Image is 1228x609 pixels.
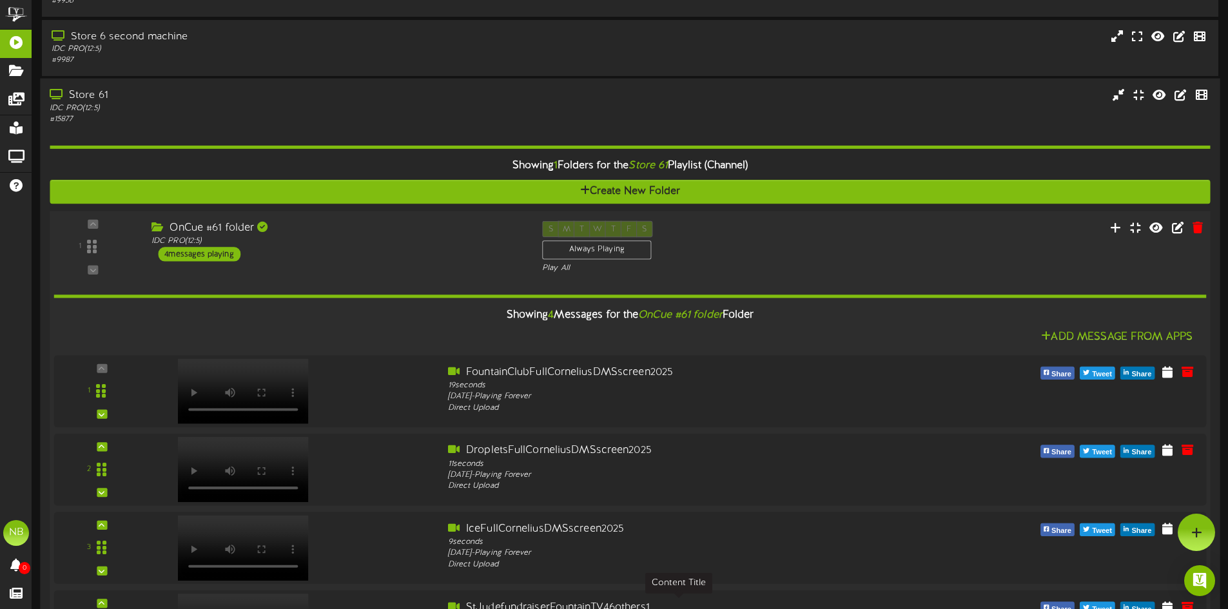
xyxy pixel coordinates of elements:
span: Tweet [1089,445,1115,459]
button: Share [1120,445,1155,458]
div: IceFullCorneliusDMSscreen2025 [448,521,909,536]
div: Open Intercom Messenger [1184,565,1215,596]
div: Showing Folders for the Playlist (Channel) [40,152,1220,180]
span: Tweet [1089,524,1115,538]
div: Play All [542,262,815,273]
div: Store 6 second machine [52,30,522,44]
span: 0 [19,562,30,574]
i: OnCue #61 folder [638,309,723,320]
div: Direct Upload [448,402,909,413]
div: 19 seconds [448,380,909,391]
div: Showing Messages for the Folder [44,301,1216,329]
span: 1 [554,160,558,171]
button: Share [1040,366,1075,379]
div: 9 seconds [448,536,909,547]
button: Share [1120,523,1155,536]
button: Share [1040,523,1075,536]
button: Share [1120,366,1155,379]
div: [DATE] - Playing Forever [448,548,909,559]
div: FountainClubFullCorneliusDMSscreen2025 [448,365,909,380]
div: [DATE] - Playing Forever [448,391,909,402]
button: Tweet [1080,523,1115,536]
div: Direct Upload [448,481,909,492]
span: Share [1129,445,1154,459]
button: Tweet [1080,445,1115,458]
div: IDC PRO ( 12:5 ) [151,235,523,246]
span: Share [1129,367,1154,381]
span: Share [1129,524,1154,538]
i: Store 61 [629,160,667,171]
div: Store 61 [50,88,522,102]
div: 4 messages playing [158,247,240,261]
div: DropletsFullCorneliusDMSscreen2025 [448,443,909,458]
div: IDC PRO ( 12:5 ) [50,102,522,113]
span: Share [1049,445,1074,459]
button: Add Message From Apps [1037,329,1196,345]
div: IDC PRO ( 12:5 ) [52,44,522,55]
span: Tweet [1089,367,1115,381]
div: Always Playing [542,240,651,260]
button: Create New Folder [50,180,1210,204]
div: [DATE] - Playing Forever [448,469,909,480]
div: # 15877 [50,113,522,124]
span: Share [1049,367,1074,381]
div: NB [3,520,29,546]
button: Tweet [1080,366,1115,379]
div: OnCue #61 folder [151,220,523,235]
span: 4 [548,309,554,320]
div: 11 seconds [448,458,909,469]
div: Direct Upload [448,559,909,570]
span: Share [1049,524,1074,538]
div: # 9987 [52,55,522,66]
button: Share [1040,445,1075,458]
